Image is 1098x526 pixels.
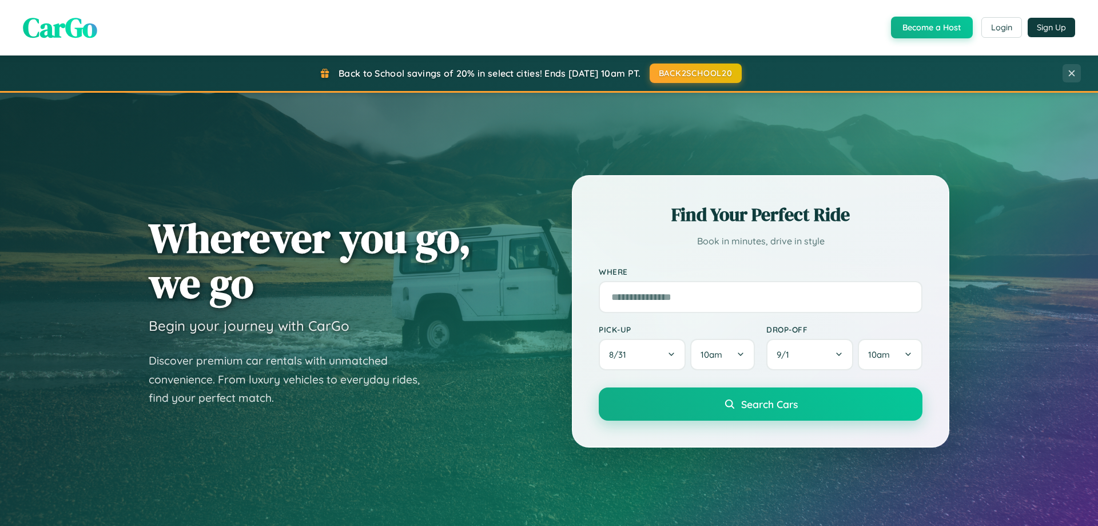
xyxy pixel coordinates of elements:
button: Become a Host [891,17,973,38]
button: Sign Up [1028,18,1075,37]
span: 10am [701,349,722,360]
button: Login [981,17,1022,38]
button: 10am [858,339,922,370]
button: Search Cars [599,387,922,421]
p: Discover premium car rentals with unmatched convenience. From luxury vehicles to everyday rides, ... [149,351,435,408]
p: Book in minutes, drive in style [599,233,922,250]
h1: Wherever you go, we go [149,215,471,306]
span: Search Cars [741,398,798,410]
span: 10am [868,349,890,360]
span: CarGo [23,9,97,46]
button: 9/1 [766,339,853,370]
span: Back to School savings of 20% in select cities! Ends [DATE] 10am PT. [339,68,640,79]
button: BACK2SCHOOL20 [650,64,742,83]
h3: Begin your journey with CarGo [149,317,349,334]
label: Pick-up [599,325,755,334]
button: 10am [690,339,755,370]
span: 9 / 1 [777,349,795,360]
label: Drop-off [766,325,922,334]
label: Where [599,267,922,276]
h2: Find Your Perfect Ride [599,202,922,227]
span: 8 / 31 [609,349,632,360]
button: 8/31 [599,339,686,370]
